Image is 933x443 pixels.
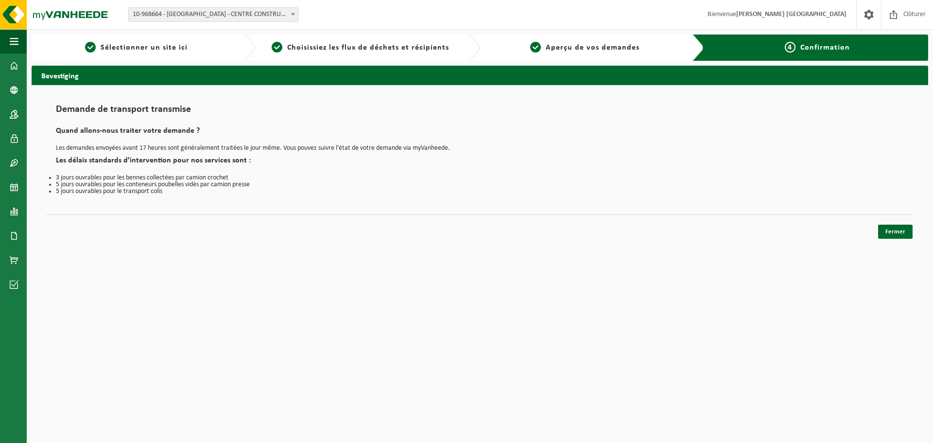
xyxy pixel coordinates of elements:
[56,181,904,188] li: 5 jours ouvrables pour les conteneurs poubelles vidés par camion presse
[800,44,850,52] span: Confirmation
[530,42,541,53] span: 3
[485,42,685,53] a: 3Aperçu de vos demandes
[878,225,913,239] a: Fermer
[56,127,904,140] h2: Quand allons-nous traiter votre demande ?
[546,44,639,52] span: Aperçu de vos demandes
[272,42,282,53] span: 2
[56,188,904,195] li: 5 jours ouvrables pour le transport colis
[32,66,928,85] h2: Bevestiging
[56,175,904,181] li: 3 jours ouvrables pour les bennes collectées par camion crochet
[736,11,847,18] strong: [PERSON_NAME] [GEOGRAPHIC_DATA]
[287,44,449,52] span: Choisissiez les flux de déchets et récipients
[101,44,188,52] span: Sélectionner un site ici
[260,42,460,53] a: 2Choisissiez les flux de déchets et récipients
[785,42,795,53] span: 4
[85,42,96,53] span: 1
[56,105,904,120] h1: Demande de transport transmise
[129,8,298,21] span: 10-968664 - LE FOREM - CENTRE CONSTRUFORM DE HAINAUT - SITE 5205 - CHÂTELINEAU
[36,42,236,53] a: 1Sélectionner un site ici
[56,145,904,152] p: Les demandes envoyées avant 17 heures sont généralement traitées le jour même. Vous pouvez suivre...
[56,157,904,170] h2: Les délais standards d’intervention pour nos services sont :
[128,7,298,22] span: 10-968664 - LE FOREM - CENTRE CONSTRUFORM DE HAINAUT - SITE 5205 - CHÂTELINEAU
